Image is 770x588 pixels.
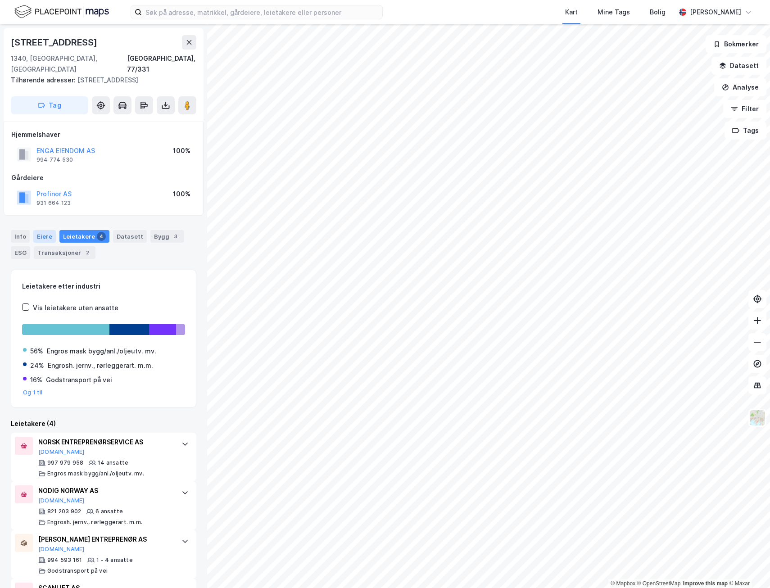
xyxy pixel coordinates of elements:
button: [DOMAIN_NAME] [38,497,85,504]
div: Leietakere (4) [11,418,196,429]
div: Transaksjoner [34,246,95,259]
div: 821 203 902 [47,508,81,515]
div: Gårdeiere [11,172,196,183]
div: 931 664 123 [36,199,71,207]
button: Tags [725,122,766,140]
button: Og 1 til [23,389,43,396]
span: Tilhørende adresser: [11,76,77,84]
div: 24% [30,360,44,371]
div: Eiere [33,230,56,243]
button: Analyse [714,78,766,96]
img: logo.f888ab2527a4732fd821a326f86c7f29.svg [14,4,109,20]
div: Bolig [650,7,666,18]
a: Mapbox [611,580,635,587]
button: Tag [11,96,88,114]
img: Z [749,409,766,426]
button: Filter [723,100,766,118]
div: [GEOGRAPHIC_DATA], 77/331 [127,53,196,75]
div: Leietakere [59,230,109,243]
div: Info [11,230,30,243]
div: 6 ansatte [95,508,123,515]
div: 3 [171,232,180,241]
div: Godstransport på vei [47,567,108,574]
div: NODIG NORWAY AS [38,485,172,496]
div: [STREET_ADDRESS] [11,75,189,86]
div: 997 979 958 [47,459,83,466]
div: [STREET_ADDRESS] [11,35,99,50]
div: 994 774 530 [36,156,73,163]
a: OpenStreetMap [637,580,681,587]
div: 14 ansatte [98,459,128,466]
div: 100% [173,145,190,156]
button: Datasett [711,57,766,75]
div: Bygg [150,230,184,243]
div: 56% [30,346,43,357]
div: Godstransport på vei [46,375,112,385]
div: Kart [565,7,578,18]
div: Vis leietakere uten ansatte [33,303,118,313]
div: ESG [11,246,30,259]
div: 2 [83,248,92,257]
div: Mine Tags [598,7,630,18]
div: Engrosh. jernv., rørleggerart. m.m. [47,519,142,526]
div: 4 [97,232,106,241]
div: Datasett [113,230,147,243]
a: Improve this map [683,580,728,587]
div: 100% [173,189,190,199]
div: 1340, [GEOGRAPHIC_DATA], [GEOGRAPHIC_DATA] [11,53,127,75]
div: Engrosh. jernv., rørleggerart. m.m. [48,360,153,371]
button: Bokmerker [706,35,766,53]
div: Hjemmelshaver [11,129,196,140]
iframe: Chat Widget [725,545,770,588]
input: Søk på adresse, matrikkel, gårdeiere, leietakere eller personer [142,5,382,19]
div: Engros mask bygg/anl./oljeutv. mv. [47,346,156,357]
div: 1 - 4 ansatte [96,556,133,564]
button: [DOMAIN_NAME] [38,448,85,456]
div: Engros mask bygg/anl./oljeutv. mv. [47,470,144,477]
button: [DOMAIN_NAME] [38,546,85,553]
div: [PERSON_NAME] ENTREPRENØR AS [38,534,172,545]
div: Leietakere etter industri [22,281,185,292]
div: 16% [30,375,42,385]
div: NORSK ENTREPRENØRSERVICE AS [38,437,172,448]
div: [PERSON_NAME] [690,7,741,18]
div: 994 593 161 [47,556,82,564]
